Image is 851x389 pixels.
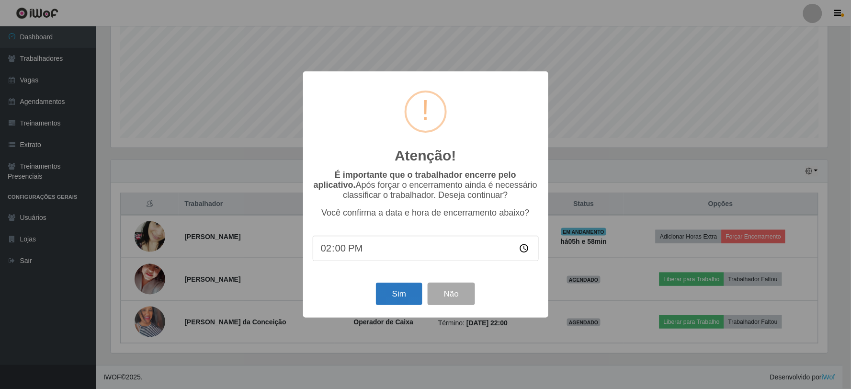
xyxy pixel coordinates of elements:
b: É importante que o trabalhador encerre pelo aplicativo. [314,170,516,190]
h2: Atenção! [395,147,456,164]
p: Após forçar o encerramento ainda é necessário classificar o trabalhador. Deseja continuar? [313,170,539,200]
button: Não [428,283,475,305]
button: Sim [376,283,422,305]
p: Você confirma a data e hora de encerramento abaixo? [313,208,539,218]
